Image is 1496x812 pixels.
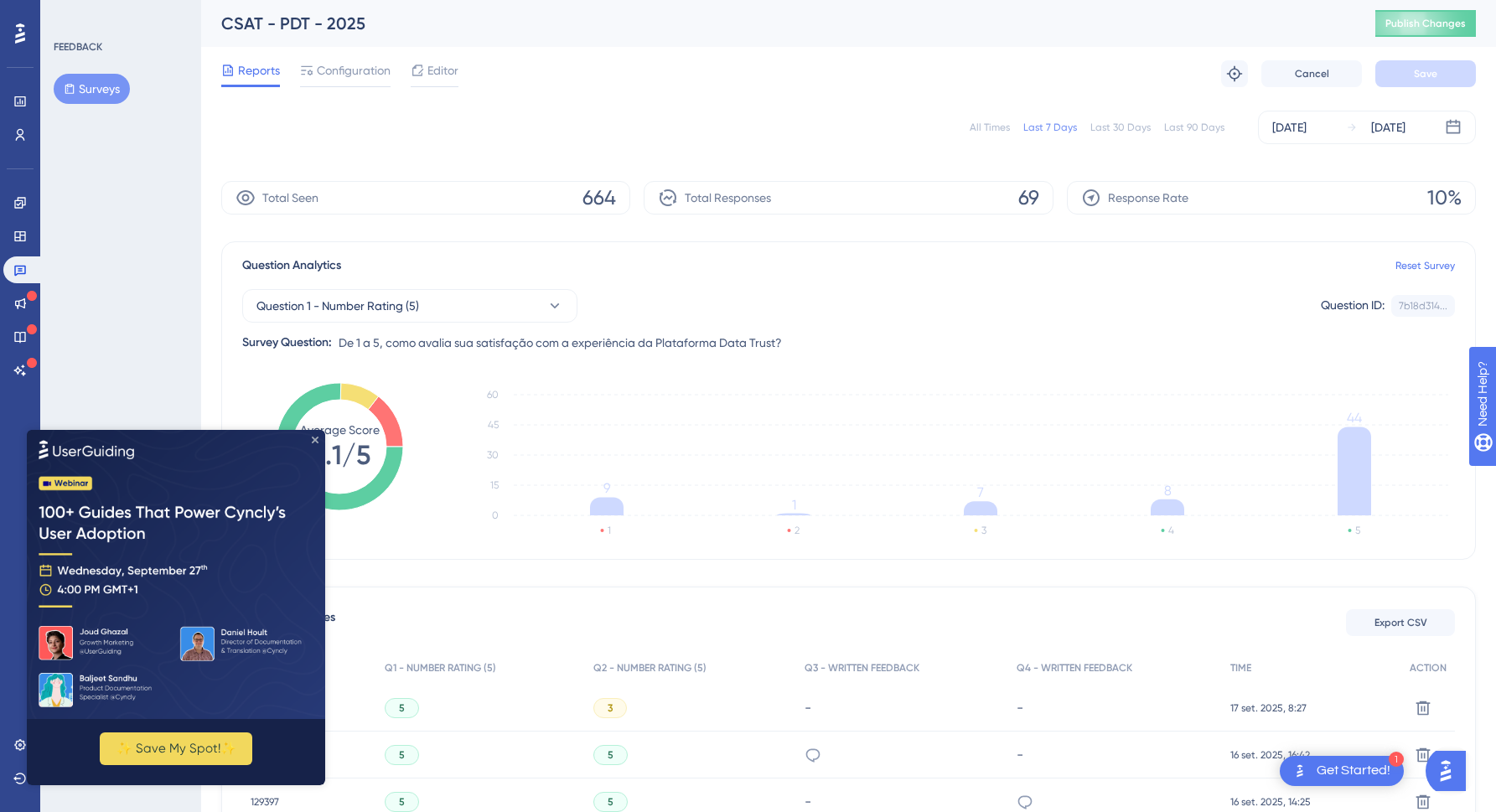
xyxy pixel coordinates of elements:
[805,661,919,675] span: Q3 - WRITTEN FEEDBACK
[1395,259,1455,272] a: Reset Survey
[300,423,380,437] tspan: Average Score
[1371,117,1405,137] div: [DATE]
[608,795,613,809] span: 5
[1168,525,1174,536] text: 4
[805,700,1001,716] div: -
[1230,748,1310,762] span: 16 set. 2025, 16:42
[39,4,105,24] span: Need Help?
[792,497,796,513] tspan: 1
[309,439,370,471] tspan: 4.1/5
[54,74,130,104] button: Surveys
[1347,410,1362,426] tspan: 44
[1164,483,1172,499] tspan: 8
[256,296,419,316] span: Question 1 - Number Rating (5)
[795,525,800,536] text: 2
[317,60,391,80] span: Configuration
[608,525,611,536] text: 1
[262,188,318,208] span: Total Seen
[1399,299,1447,313] div: 7b18d314...
[1230,795,1311,809] span: 16 set. 2025, 14:25
[73,303,225,335] button: ✨ Save My Spot!✨
[1355,525,1360,536] text: 5
[593,661,707,675] span: Q2 - NUMBER RATING (5)
[285,7,292,13] div: Close Preview
[1230,701,1307,715] span: 17 set. 2025, 8:27
[608,748,613,762] span: 5
[242,256,341,276] span: Question Analytics
[1346,609,1455,636] button: Export CSV
[399,748,405,762] span: 5
[1108,188,1188,208] span: Response Rate
[242,333,332,353] div: Survey Question:
[242,289,577,323] button: Question 1 - Number Rating (5)
[385,661,496,675] span: Q1 - NUMBER RATING (5)
[1090,121,1151,134] div: Last 30 Days
[1295,67,1329,80] span: Cancel
[608,701,613,715] span: 3
[487,449,499,461] tspan: 30
[805,794,1001,809] div: -
[1374,616,1427,629] span: Export CSV
[685,188,771,208] span: Total Responses
[1414,67,1437,80] span: Save
[427,60,458,80] span: Editor
[1385,17,1466,30] span: Publish Changes
[1321,295,1385,317] div: Question ID:
[221,12,1333,35] div: CSAT - PDT - 2025
[1410,661,1447,675] span: ACTION
[1230,661,1251,675] span: TIME
[1017,661,1132,675] span: Q4 - WRITTEN FEEDBACK
[1261,60,1362,87] button: Cancel
[339,333,782,353] span: De 1 a 5, como avalia sua satisfação com a experiência da Plataforma Data Trust?
[603,480,610,496] tspan: 9
[1317,762,1390,780] div: Get Started!
[1375,10,1476,37] button: Publish Changes
[977,484,984,500] tspan: 7
[54,40,102,54] div: FEEDBACK
[981,525,986,536] text: 3
[1375,60,1476,87] button: Save
[490,479,499,491] tspan: 15
[1290,761,1310,781] img: launcher-image-alternative-text
[1164,121,1224,134] div: Last 90 Days
[970,121,1010,134] div: All Times
[1280,756,1404,786] div: Open Get Started! checklist, remaining modules: 1
[492,509,499,521] tspan: 0
[582,184,616,211] span: 664
[1426,746,1476,796] iframe: UserGuiding AI Assistant Launcher
[251,795,279,809] span: 129397
[1017,747,1214,763] div: -
[399,701,405,715] span: 5
[1017,700,1214,716] div: -
[399,795,405,809] span: 5
[1427,184,1462,211] span: 10%
[487,389,499,401] tspan: 60
[1389,752,1404,767] div: 1
[488,419,499,431] tspan: 45
[1018,184,1039,211] span: 69
[1272,117,1307,137] div: [DATE]
[1023,121,1077,134] div: Last 7 Days
[238,60,280,80] span: Reports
